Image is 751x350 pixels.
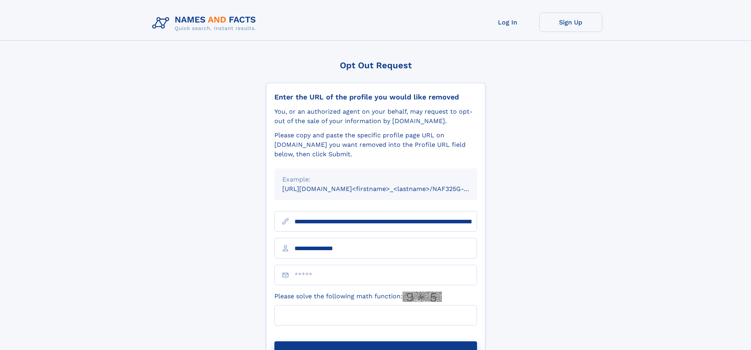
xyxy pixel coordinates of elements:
a: Sign Up [539,13,602,32]
div: You, or an authorized agent on your behalf, may request to opt-out of the sale of your informatio... [274,107,477,126]
div: Example: [282,175,469,184]
div: Enter the URL of the profile you would like removed [274,93,477,101]
a: Log In [476,13,539,32]
small: [URL][DOMAIN_NAME]<firstname>_<lastname>/NAF325G-xxxxxxxx [282,185,492,193]
div: Opt Out Request [266,60,485,70]
div: Please copy and paste the specific profile page URL on [DOMAIN_NAME] you want removed into the Pr... [274,131,477,159]
label: Please solve the following math function: [274,292,442,302]
img: Logo Names and Facts [149,13,263,34]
